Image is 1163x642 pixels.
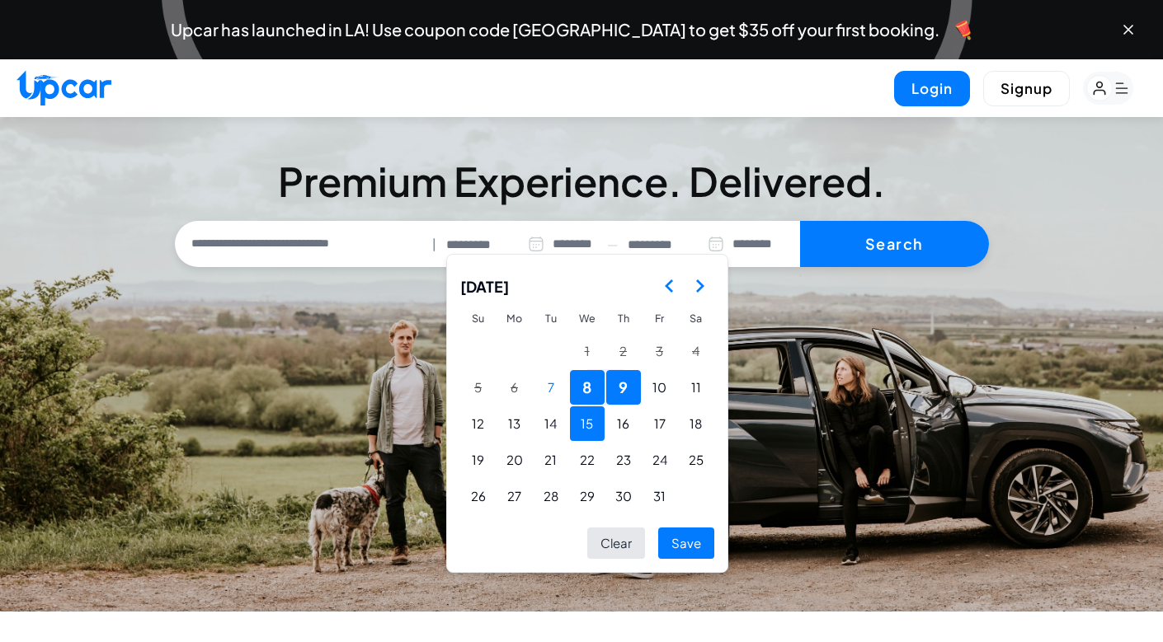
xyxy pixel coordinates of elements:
span: | [432,235,436,254]
button: Saturday, October 11th, 2025 [679,370,713,405]
button: Go to the Next Month [685,271,714,301]
th: Monday [497,304,533,333]
th: Tuesday [533,304,569,333]
button: Save [658,527,714,560]
button: Monday, October 27th, 2025 [497,479,532,513]
button: Sunday, October 5th, 2025 [461,370,496,405]
th: Friday [642,304,678,333]
button: Monday, October 20th, 2025 [497,443,532,477]
img: Upcar Logo [16,70,111,105]
button: Wednesday, October 29th, 2025 [570,479,605,513]
button: Thursday, October 9th, 2025, selected [606,370,641,405]
button: Search [800,221,988,267]
span: — [607,235,618,254]
button: Tuesday, October 21st, 2025 [534,443,568,477]
button: Sunday, October 26th, 2025 [461,479,496,513]
button: Tuesday, October 28th, 2025 [534,479,568,513]
button: Sunday, October 19th, 2025 [461,443,496,477]
button: Friday, October 31st, 2025 [643,479,677,513]
button: Wednesday, October 8th, 2025, selected [570,370,605,405]
button: Saturday, October 25th, 2025 [679,443,713,477]
button: Saturday, October 18th, 2025 [679,406,713,441]
button: Tuesday, October 14th, 2025 [534,406,568,441]
th: Wednesday [569,304,605,333]
button: Friday, October 17th, 2025 [643,406,677,441]
button: Close banner [1120,21,1137,38]
button: Signup [983,71,1070,106]
button: Thursday, October 2nd, 2025 [606,334,641,368]
table: October 2025 [460,304,714,514]
button: Clear [587,527,645,560]
th: Thursday [605,304,642,333]
button: Friday, October 10th, 2025 [643,370,677,405]
span: [DATE] [460,268,509,304]
button: Thursday, October 30th, 2025 [606,479,641,513]
span: Upcar has launched in LA! Use coupon code [GEOGRAPHIC_DATA] to get $35 off your first booking. [171,21,939,38]
button: Wednesday, October 22nd, 2025 [570,443,605,477]
button: Login [894,71,970,106]
button: Today, Tuesday, October 7th, 2025 [534,370,568,405]
button: Monday, October 13th, 2025 [497,406,532,441]
th: Sunday [460,304,497,333]
button: Friday, October 24th, 2025 [643,443,677,477]
button: Friday, October 3rd, 2025 [643,334,677,368]
button: Thursday, October 23rd, 2025 [606,443,641,477]
button: Thursday, October 16th, 2025 [606,406,641,441]
button: Wednesday, October 15th, 2025 [570,406,605,441]
button: Go to the Previous Month [655,271,685,301]
button: Monday, October 6th, 2025 [497,370,532,405]
button: Wednesday, October 1st, 2025 [570,334,605,368]
button: Saturday, October 4th, 2025 [679,334,713,368]
th: Saturday [678,304,714,333]
h3: Premium Experience. Delivered. [175,162,989,201]
button: Sunday, October 12th, 2025 [461,406,496,441]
